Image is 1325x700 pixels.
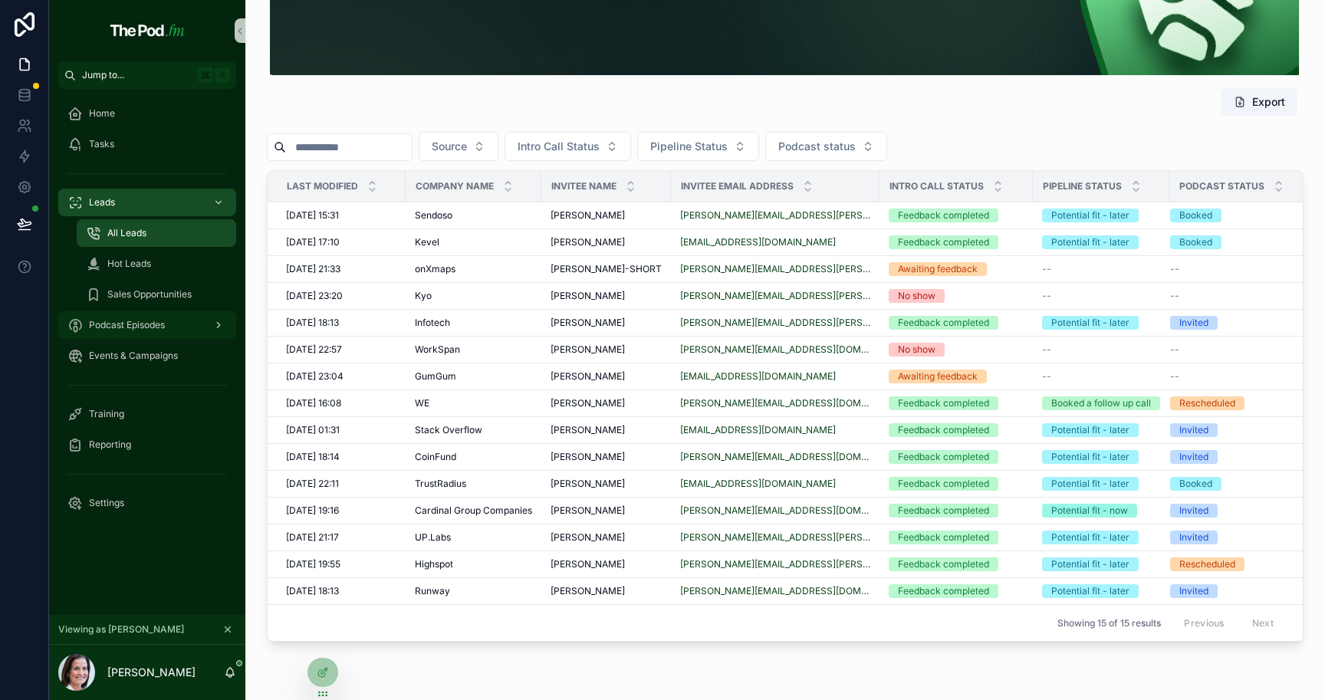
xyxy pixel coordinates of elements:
span: -- [1042,290,1051,302]
span: TrustRadius [415,478,466,490]
a: [PERSON_NAME] [551,451,662,463]
a: [PERSON_NAME] [551,290,662,302]
div: Awaiting feedback [898,370,978,383]
div: No show [898,289,935,303]
a: Booked a follow up call [1042,396,1160,410]
span: [DATE] 21:17 [286,531,339,544]
span: Invitee name [551,180,616,192]
a: Invited [1170,531,1284,544]
div: Booked [1179,209,1212,222]
div: Feedback completed [898,584,989,598]
a: [PERSON_NAME][EMAIL_ADDRESS][DOMAIN_NAME] [680,343,870,356]
span: -- [1170,343,1179,356]
span: Settings [89,497,124,509]
button: Select Button [505,132,631,161]
a: Potential fit - later [1042,209,1160,222]
span: [PERSON_NAME] [551,504,625,517]
span: Sendoso [415,209,452,222]
span: [DATE] 23:20 [286,290,343,302]
a: [DATE] 23:20 [286,290,396,302]
a: [PERSON_NAME][EMAIL_ADDRESS][PERSON_NAME][DOMAIN_NAME] [680,317,870,329]
span: [PERSON_NAME] [551,290,625,302]
div: Potential fit - later [1051,235,1129,249]
a: [EMAIL_ADDRESS][DOMAIN_NAME] [680,236,870,248]
div: Invited [1179,531,1208,544]
span: WorkSpan [415,343,460,356]
a: [PERSON_NAME][EMAIL_ADDRESS][DOMAIN_NAME] [680,504,870,517]
a: Awaiting feedback [889,262,1024,276]
span: WE [415,397,429,409]
p: [PERSON_NAME] [107,665,196,680]
a: [PERSON_NAME][EMAIL_ADDRESS][PERSON_NAME][DOMAIN_NAME] [680,263,870,275]
span: [PERSON_NAME] [551,397,625,409]
a: [PERSON_NAME][EMAIL_ADDRESS][PERSON_NAME][DOMAIN_NAME] [680,290,870,302]
span: [PERSON_NAME] [551,451,625,463]
div: Feedback completed [898,557,989,571]
span: Last Modified [287,180,358,192]
span: Company Name [416,180,494,192]
a: Potential fit - later [1042,584,1160,598]
a: [DATE] 21:33 [286,263,396,275]
span: Training [89,408,124,420]
span: [PERSON_NAME]-SHORT [551,263,662,275]
a: CoinFund [415,451,532,463]
a: Rescheduled [1170,396,1284,410]
a: Hot Leads [77,250,236,278]
div: scrollable content [49,89,245,537]
span: UP.Labs [415,531,451,544]
a: Potential fit - later [1042,450,1160,464]
div: Rescheduled [1179,396,1235,410]
a: Booked [1170,477,1284,491]
div: Booked a follow up call [1051,396,1151,410]
div: Potential fit - later [1051,531,1129,544]
button: Select Button [637,132,759,161]
a: Tasks [58,130,236,158]
span: GumGum [415,370,456,383]
span: Sales Opportunities [107,288,192,301]
div: Booked [1179,235,1212,249]
a: [PERSON_NAME] [551,424,662,436]
span: Infotech [415,317,450,329]
a: [PERSON_NAME] [551,343,662,356]
span: Cardinal Group Companies [415,504,532,517]
span: [PERSON_NAME] [551,585,625,597]
span: [PERSON_NAME] [551,531,625,544]
span: [DATE] 18:14 [286,451,340,463]
span: Showing 15 of 15 results [1057,617,1161,629]
span: onXmaps [415,263,455,275]
a: Podcast Episodes [58,311,236,339]
a: -- [1170,370,1284,383]
div: Potential fit - later [1051,584,1129,598]
a: [PERSON_NAME][EMAIL_ADDRESS][PERSON_NAME][DOMAIN_NAME] [680,531,870,544]
span: Invitee email address [681,180,794,192]
a: Feedback completed [889,235,1024,249]
a: UP.Labs [415,531,532,544]
span: Podcast status [1179,180,1264,192]
a: Sendoso [415,209,532,222]
a: [PERSON_NAME][EMAIL_ADDRESS][DOMAIN_NAME] [680,451,870,463]
span: [DATE] 17:10 [286,236,340,248]
span: [DATE] 22:57 [286,343,342,356]
a: [PERSON_NAME][EMAIL_ADDRESS][PERSON_NAME][DOMAIN_NAME] [680,209,870,222]
span: [DATE] 18:13 [286,317,339,329]
div: Invited [1179,423,1208,437]
a: Invited [1170,450,1284,464]
a: [DATE] 17:10 [286,236,396,248]
a: Reporting [58,431,236,458]
a: [PERSON_NAME][EMAIL_ADDRESS][PERSON_NAME][DOMAIN_NAME] [680,558,870,570]
span: [PERSON_NAME] [551,478,625,490]
div: Feedback completed [898,235,989,249]
a: [DATE] 18:13 [286,317,396,329]
a: TrustRadius [415,478,532,490]
a: [DATE] 21:17 [286,531,396,544]
a: [DATE] 18:14 [286,451,396,463]
a: Feedback completed [889,396,1024,410]
span: All Leads [107,227,146,239]
a: Booked [1170,235,1284,249]
a: [PERSON_NAME][EMAIL_ADDRESS][DOMAIN_NAME] [680,397,870,409]
a: WE [415,397,532,409]
a: Invited [1170,423,1284,437]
